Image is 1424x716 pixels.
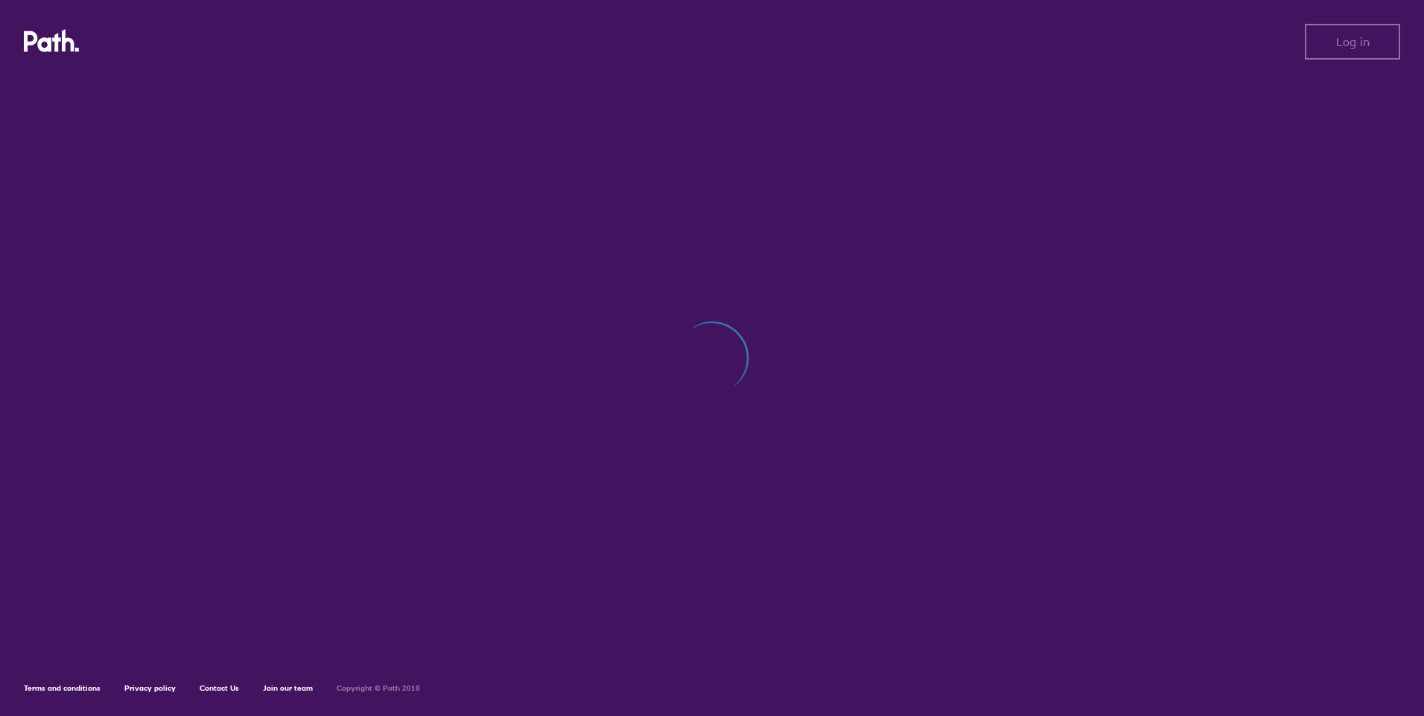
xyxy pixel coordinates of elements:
[124,683,176,693] a: Privacy policy
[1336,35,1370,48] span: Log in
[200,683,239,693] a: Contact Us
[24,683,101,693] a: Terms and conditions
[337,684,420,693] h6: Copyright © Path 2018
[263,683,313,693] a: Join our team
[1305,24,1400,60] button: Log in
